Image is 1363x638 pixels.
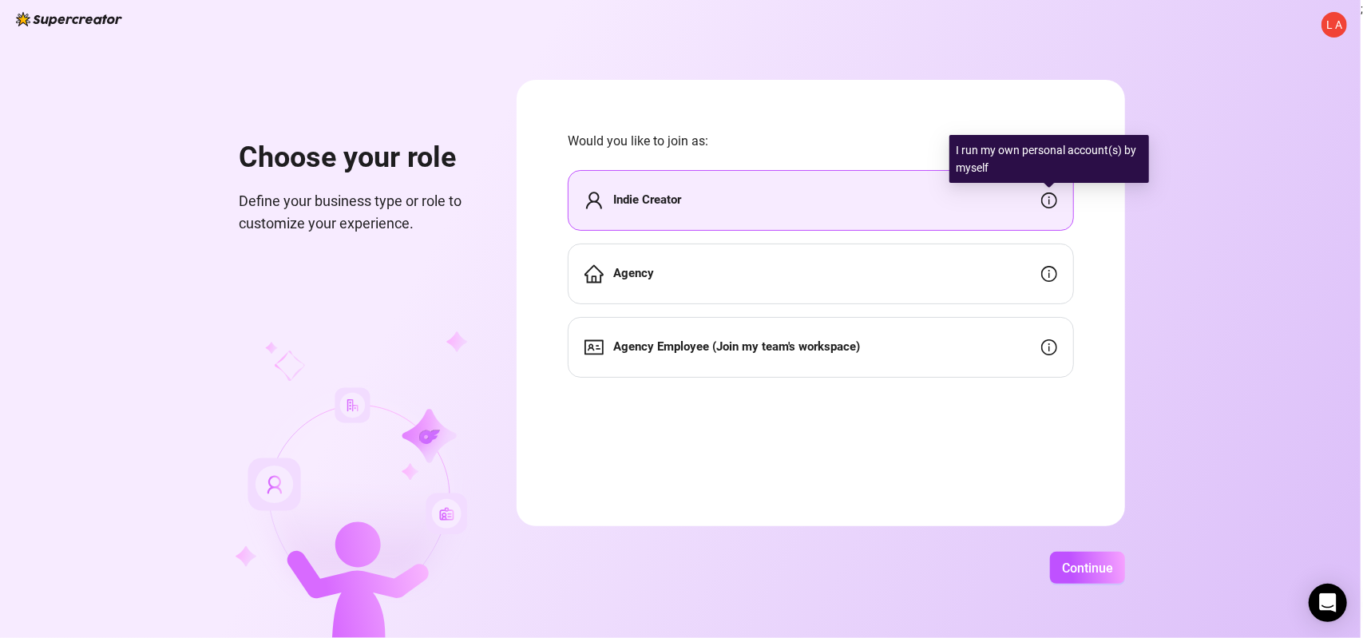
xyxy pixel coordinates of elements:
[1050,552,1125,584] button: Continue
[16,12,122,26] img: logo
[584,191,604,210] span: user
[1041,192,1057,208] span: info-circle
[584,264,604,283] span: home
[613,339,860,354] strong: Agency Employee (Join my team's workspace)
[239,141,478,176] h1: Choose your role
[949,135,1149,183] div: I run my own personal account(s) by myself
[1062,561,1113,576] span: Continue
[1326,16,1342,34] span: L A
[1309,584,1347,622] div: Open Intercom Messenger
[239,190,478,236] span: Define your business type or role to customize your experience.
[613,266,654,280] strong: Agency
[613,192,681,207] strong: Indie Creator
[568,131,1074,151] span: Would you like to join as:
[584,338,604,357] span: idcard
[1041,266,1057,282] span: info-circle
[1041,339,1057,355] span: info-circle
